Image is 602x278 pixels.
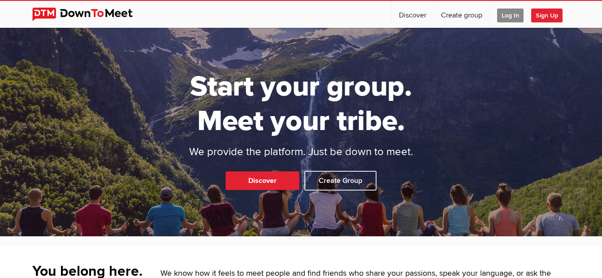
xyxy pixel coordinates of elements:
[497,9,524,22] span: Log In
[304,171,377,191] a: Create Group
[434,1,489,28] a: Create group
[32,8,147,21] img: DownToMeet
[225,171,299,190] a: Discover
[392,1,433,28] a: Discover
[531,9,563,22] span: Sign Up
[531,1,570,28] a: Sign Up
[490,1,531,28] a: Log In
[156,69,447,139] h1: Start your group. Meet your tribe.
